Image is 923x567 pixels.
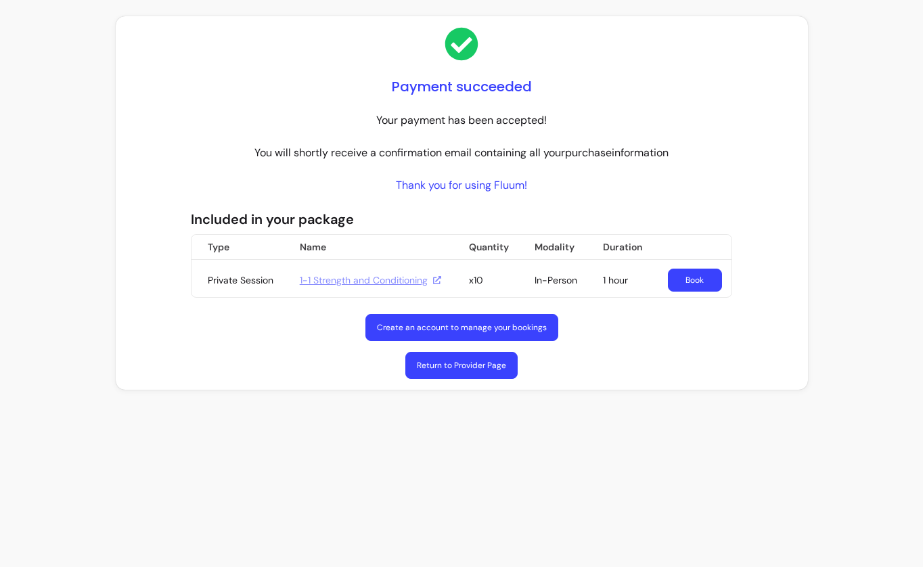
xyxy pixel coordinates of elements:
span: Private Session [208,274,273,286]
th: Quantity [453,235,518,260]
p: Included in your package [191,210,732,229]
span: 1 hour [603,274,628,286]
th: Modality [518,235,587,260]
a: Book [668,269,722,292]
a: 1-1 Strength and Conditioning [300,273,441,287]
a: Create an account to manage your bookings [365,314,558,341]
th: Name [284,235,453,260]
span: In-Person [535,274,577,286]
th: Type [192,235,284,260]
a: Return to Provider Page [405,352,518,379]
p: You will shortly receive a confirmation email containing all your purchase information [254,145,669,161]
p: Thank you for using Fluum! [396,177,527,194]
th: Duration [587,235,652,260]
p: Your payment has been accepted! [376,112,547,129]
h1: Payment succeeded [392,77,532,96]
span: x10 [469,274,483,286]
